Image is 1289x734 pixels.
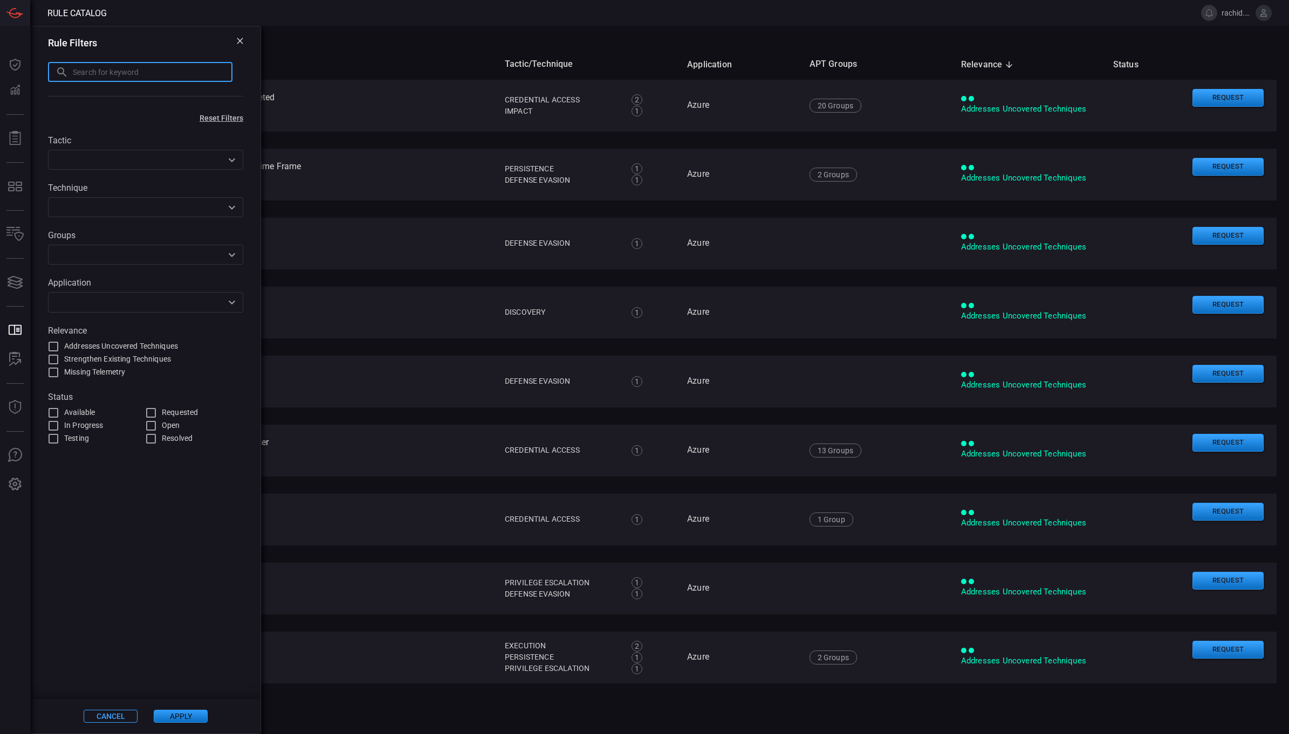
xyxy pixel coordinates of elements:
[505,445,620,456] div: Credential Access
[961,379,1096,391] div: Addresses Uncovered Techniques
[224,153,239,168] button: Open
[1113,58,1153,71] span: Status
[810,168,857,182] div: 2 Groups
[632,106,642,116] div: 1
[224,295,239,310] button: Open
[961,655,1096,667] div: Addresses Uncovered Techniques
[48,278,243,288] label: Application
[505,640,620,652] div: Execution
[961,517,1096,529] div: Addresses Uncovered Techniques
[64,420,103,431] span: In Progress
[505,588,620,600] div: Defense Evasion
[224,200,239,215] button: Open
[43,632,496,683] td: Azure - ACR Task Creation Or Modification
[632,94,642,105] div: 2
[678,356,800,407] td: Azure
[48,230,243,240] label: Groups
[678,494,800,545] td: Azure
[2,347,28,372] button: ALERT ANALYSIS
[1192,158,1264,176] button: Request
[632,238,642,249] div: 1
[632,175,642,185] div: 1
[810,444,862,458] div: 13 Groups
[162,407,198,418] span: Requested
[632,663,642,674] div: 1
[678,287,800,338] td: Azure
[2,472,28,497] button: Preferences
[64,433,89,444] span: Testing
[43,287,496,338] td: Azure - ACR Configuration Data Enumeration
[505,307,620,318] div: Discovery
[2,269,28,295] button: Cards
[632,514,642,525] div: 1
[505,163,620,175] div: Persistence
[1222,9,1251,17] span: rachid.gottih
[224,247,239,262] button: Open
[801,49,952,80] th: APT Groups
[632,641,642,652] div: 2
[632,577,642,588] div: 1
[48,183,243,193] label: Technique
[632,652,642,663] div: 1
[1192,89,1264,107] button: Request
[961,103,1096,115] div: Addresses Uncovered Techniques
[43,149,496,200] td: Azure - Account Created And Deleted Within A Close Time Frame
[496,49,678,80] th: Tactic/Technique
[961,586,1096,598] div: Addresses Uncovered Techniques
[1192,227,1264,245] button: Request
[505,106,620,117] div: Impact
[2,78,28,103] button: Detections
[43,218,496,269] td: Azure - ACR Cache Rules Creation Or Modification
[1192,434,1264,452] button: Request
[64,341,178,352] span: Addresses Uncovered Techniques
[48,326,243,336] label: Relevance
[961,310,1096,322] div: Addresses Uncovered Techniques
[505,577,620,588] div: Privilege Escalation
[43,494,496,545] td: Azure - ACR Credentials Accessed
[64,366,125,378] span: Missing Telemetry
[687,58,746,71] span: Application
[2,442,28,468] button: Ask Us A Question
[162,433,193,444] span: Resolved
[678,80,800,131] td: Azure
[2,174,28,199] button: MITRE - Detection Posture
[505,663,620,674] div: Privilege Escalation
[154,710,208,723] button: Apply
[505,376,620,387] div: Defense Evasion
[43,425,496,476] td: Azure - ACR Credential Set Access By Unauthorized User
[505,238,620,249] div: Defense Evasion
[43,356,496,407] td: Azure - ACR Creation Or Modification
[1192,572,1264,590] button: Request
[2,394,28,420] button: Threat Intelligence
[632,588,642,599] div: 1
[47,8,107,18] span: Rule Catalog
[505,514,620,525] div: Credential Access
[678,425,800,476] td: Azure
[961,172,1096,184] div: Addresses Uncovered Techniques
[505,175,620,186] div: Defense Evasion
[43,80,496,131] td: Azure - A Large number of Key Vaults Modified or Deleted
[632,376,642,387] div: 1
[2,52,28,78] button: Dashboard
[961,58,1017,71] span: Relevance
[64,354,171,365] span: Strengthen Existing Techniques
[182,114,260,122] button: Reset Filters
[810,99,862,113] div: 20 Groups
[1192,365,1264,383] button: Request
[73,62,232,82] input: Search for keyword
[1192,296,1264,314] button: Request
[810,650,857,664] div: 2 Groups
[43,563,496,614] td: Azure - ACR Policy Modification
[2,317,28,343] button: Rule Catalog
[84,710,138,723] button: Cancel
[810,513,853,527] div: 1 Group
[1192,503,1264,521] button: Request
[48,135,243,146] label: Tactic
[505,652,620,663] div: Persistence
[505,94,620,106] div: Credential Access
[678,149,800,200] td: Azure
[2,126,28,151] button: Reports
[48,392,243,402] label: Status
[48,37,97,49] h3: Rule Filters
[678,563,800,614] td: Azure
